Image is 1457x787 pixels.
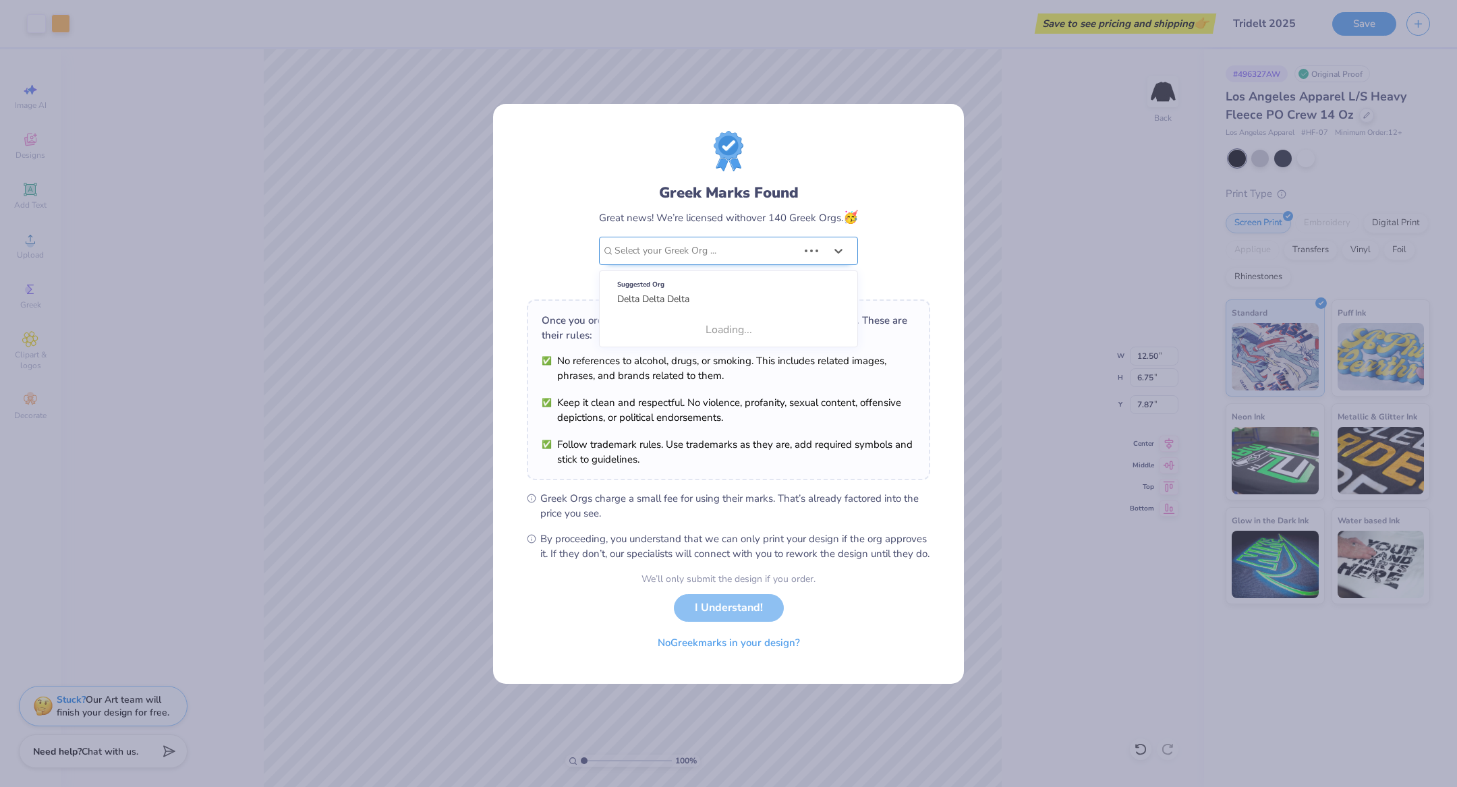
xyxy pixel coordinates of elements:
div: Loading... [600,316,857,343]
span: By proceeding, you understand that we can only print your design if the org approves it. If they ... [540,531,930,561]
li: Keep it clean and respectful. No violence, profanity, sexual content, offensive depictions, or po... [542,395,915,425]
div: Greek Marks Found [599,182,858,204]
span: 🥳 [843,209,858,225]
li: No references to alcohol, drugs, or smoking. This includes related images, phrases, and brands re... [542,353,915,383]
span: Greek Orgs charge a small fee for using their marks. That’s already factored into the price you see. [540,491,930,521]
div: Once you order, the org will need to review and approve your design. These are their rules: [542,313,915,343]
button: NoGreekmarks in your design? [646,629,811,657]
div: Suggested Org [617,277,840,292]
img: license-marks-badge.png [714,131,743,171]
div: Great news! We’re licensed with over 140 Greek Orgs. [599,208,858,227]
li: Follow trademark rules. Use trademarks as they are, add required symbols and stick to guidelines. [542,437,915,467]
span: Delta Delta Delta [617,293,689,305]
div: We’ll only submit the design if you order. [641,572,816,586]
